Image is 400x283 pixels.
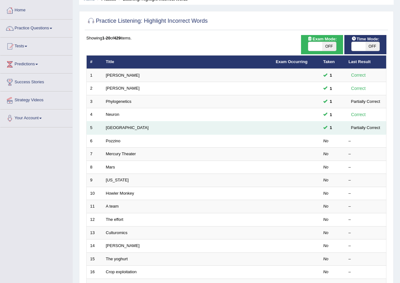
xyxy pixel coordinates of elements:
span: You can still take this question [327,124,335,131]
span: OFF [322,42,336,51]
a: Mars [106,165,115,169]
a: Predictions [0,56,72,71]
span: You can still take this question [327,85,335,92]
a: Strategy Videos [0,91,72,107]
em: No [323,204,329,209]
td: 2 [87,82,102,95]
div: – [348,164,383,170]
td: 7 [87,148,102,161]
span: You can still take this question [327,98,335,105]
td: 1 [87,69,102,82]
div: – [348,269,383,275]
td: 9 [87,174,102,187]
td: 11 [87,200,102,213]
td: 6 [87,134,102,148]
th: # [87,56,102,69]
div: Correct [348,111,368,118]
td: 5 [87,121,102,135]
a: Your Account [0,109,72,125]
em: No [323,191,329,196]
a: The effort [106,217,123,222]
div: Showing of items. [86,35,386,41]
div: – [348,230,383,236]
a: [GEOGRAPHIC_DATA] [106,125,149,130]
a: Crop exploitation [106,269,137,274]
a: Home [0,2,72,17]
td: 14 [87,239,102,253]
span: Time Mode: [349,36,382,42]
a: [US_STATE] [106,178,129,182]
em: No [323,217,329,222]
div: – [348,203,383,209]
a: [PERSON_NAME] [106,73,140,78]
td: 3 [87,95,102,108]
td: 15 [87,252,102,266]
a: [PERSON_NAME] [106,86,140,91]
a: Culturomics [106,230,128,235]
b: 429 [114,36,121,40]
div: – [348,151,383,157]
a: A team [106,204,119,209]
span: Exam Mode: [305,36,339,42]
div: Correct [348,72,368,79]
a: Exam Occurring [276,59,307,64]
em: No [323,151,329,156]
a: Success Stories [0,74,72,89]
em: No [323,230,329,235]
td: 8 [87,161,102,174]
a: Neuron [106,112,120,117]
td: 13 [87,226,102,239]
span: You can still take this question [327,111,335,118]
th: Last Result [345,56,386,69]
em: No [323,269,329,274]
div: – [348,256,383,262]
td: 4 [87,108,102,121]
a: [PERSON_NAME] [106,243,140,248]
div: Partially Correct [348,98,383,105]
span: You can still take this question [327,72,335,79]
div: – [348,138,383,144]
span: OFF [366,42,379,51]
div: – [348,243,383,249]
b: 1-20 [102,36,110,40]
a: Practice Questions [0,20,72,35]
em: No [323,165,329,169]
td: 10 [87,187,102,200]
div: Partially Correct [348,124,383,131]
a: Tests [0,38,72,53]
td: 16 [87,266,102,279]
th: Taken [320,56,345,69]
td: 12 [87,213,102,226]
th: Title [102,56,272,69]
a: Phylogenetics [106,99,132,104]
div: Correct [348,85,368,92]
em: No [323,178,329,182]
a: Mercury Theater [106,151,136,156]
em: No [323,256,329,261]
div: – [348,217,383,223]
div: – [348,177,383,183]
a: Howler Monkey [106,191,134,196]
div: – [348,191,383,197]
em: No [323,139,329,143]
a: The yoghurt [106,256,128,261]
div: Show exams occurring in exams [301,35,343,54]
h2: Practice Listening: Highlight Incorrect Words [86,16,208,26]
em: No [323,243,329,248]
a: Pozzino [106,139,120,143]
